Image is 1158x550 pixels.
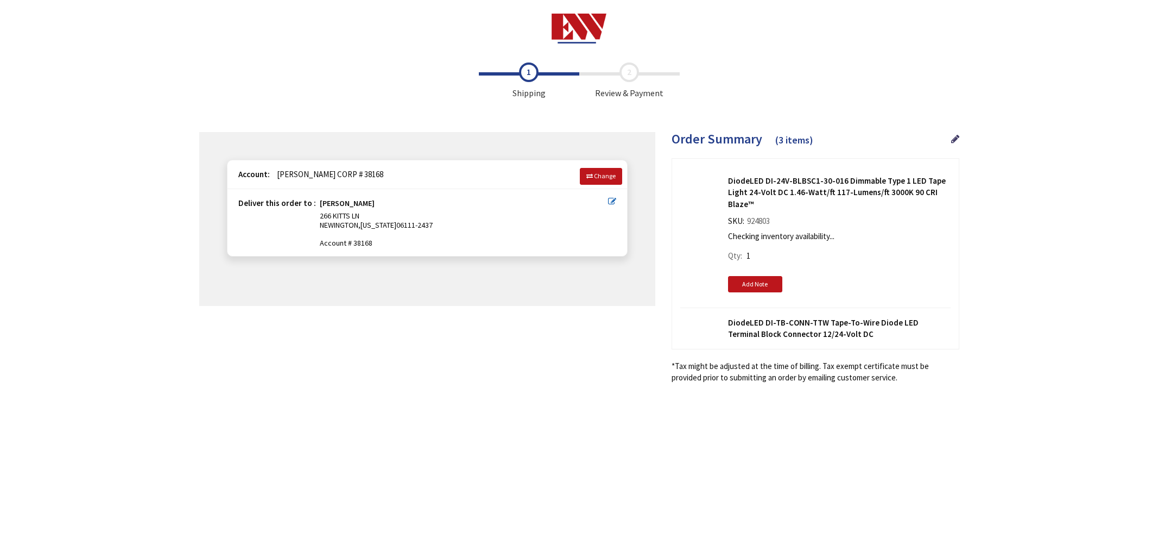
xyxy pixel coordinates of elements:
[775,134,813,146] span: (3 items)
[744,216,773,226] span: 924803
[320,239,608,248] span: Account # 38168
[320,211,359,221] span: 266 KITTS LN
[728,317,951,340] strong: DiodeLED DI-TB-CONN-TTW Tape-To-Wire Diode LED Terminal Block Connector 12/24-Volt DC
[728,175,951,210] strong: DiodeLED DI-24V-BLBSC1-30-016 Dimmable Type 1 LED Tape Light 24-Volt DC 1.46-Watt/ft 117-Lumens/f...
[479,62,579,99] span: Shipping
[271,169,383,179] span: [PERSON_NAME] CORP # 38168
[552,14,606,43] img: Electrical Wholesalers, Inc.
[360,220,396,230] span: [US_STATE]
[396,220,433,230] span: 06111-2437
[579,62,680,99] span: Review & Payment
[238,198,316,208] strong: Deliver this order to :
[746,251,750,261] span: 1
[580,168,622,184] a: Change
[320,199,375,211] strong: [PERSON_NAME]
[320,220,360,230] span: NEWINGTON,
[728,251,741,261] span: Qty
[728,215,773,230] div: SKU:
[672,360,959,384] : *Tax might be adjusted at the time of billing. Tax exempt certificate must be provided prior to s...
[594,172,616,180] span: Change
[728,230,945,242] p: Checking inventory availability...
[238,169,270,179] strong: Account:
[672,130,762,147] span: Order Summary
